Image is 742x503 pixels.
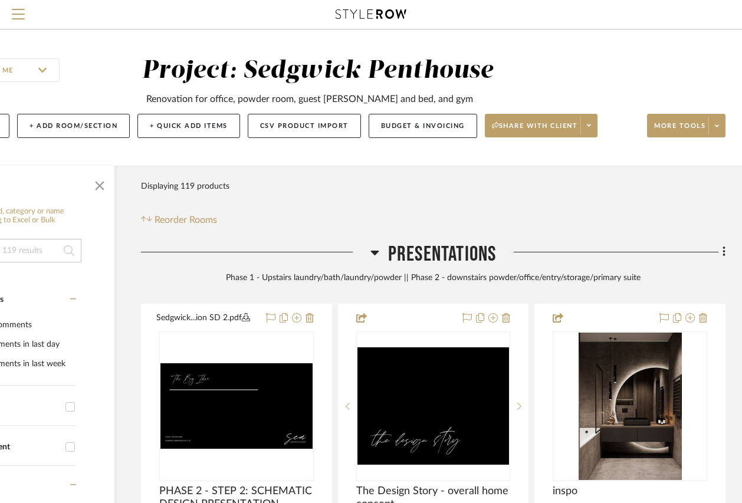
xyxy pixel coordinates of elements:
button: Budget & Invoicing [369,114,477,138]
span: Presentations [388,242,497,267]
button: Share with client [485,114,598,137]
div: Phase 1 - Upstairs laundry/bath/laundry/powder || Phase 2 - downstairs powder/office/entry/storag... [141,272,725,285]
span: Share with client [492,121,578,139]
img: The Design Story - overall home concept [357,347,510,465]
img: PHASE 2 - STEP 2: SCHEMATIC DESIGN PRESENTATION [160,363,313,449]
img: inspo [579,333,682,480]
span: More tools [654,121,705,139]
button: + Add Room/Section [17,114,130,138]
button: Close [88,172,111,195]
button: Reorder Rooms [141,213,217,227]
button: More tools [647,114,725,137]
div: Displaying 119 products [141,175,229,198]
span: inspo [553,485,577,498]
button: Sedgwick...ion SD 2.pdf [156,311,259,326]
div: 0 [160,332,313,481]
span: Reorder Rooms [155,213,217,227]
button: + Quick Add Items [137,114,240,138]
button: CSV Product Import [248,114,361,138]
div: Renovation for office, powder room, guest [PERSON_NAME] and bed, and gym [146,92,473,106]
div: Project: Sedgwick Penthouse [142,58,493,83]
